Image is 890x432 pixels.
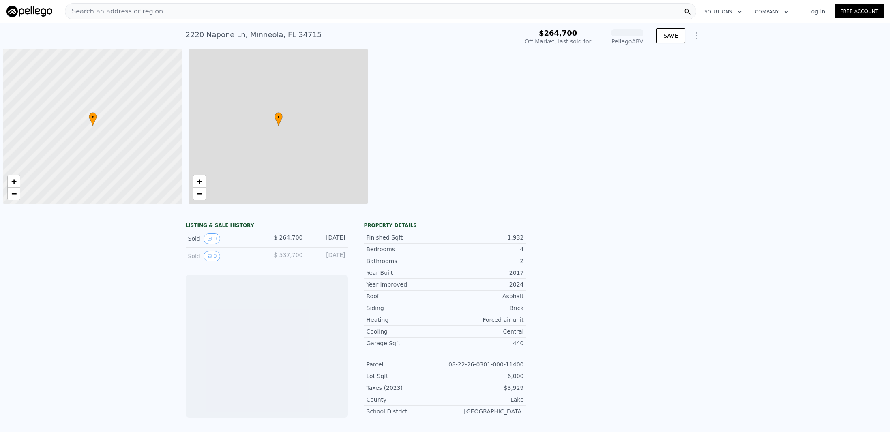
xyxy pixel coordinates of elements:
img: Pellego [6,6,52,17]
div: Finished Sqft [367,233,445,242]
div: 2017 [445,269,524,277]
div: Pellego ARV [611,37,643,45]
a: Free Account [835,4,884,18]
div: Off Market, last sold for [525,37,591,45]
div: Lake [445,396,524,404]
div: Sold [188,233,260,244]
div: Central [445,327,524,336]
div: Bedrooms [367,245,445,253]
div: Parcel [367,360,445,368]
button: View historical data [204,251,221,261]
div: Property details [364,222,526,229]
div: 08-22-26-0301-000-11400 [445,360,524,368]
div: [DATE] [309,233,345,244]
div: Asphalt [445,292,524,300]
span: Search an address or region [65,6,163,16]
div: Year Built [367,269,445,277]
button: Show Options [688,28,705,44]
div: Lot Sqft [367,372,445,380]
span: − [197,188,202,199]
div: • [275,112,283,126]
button: View historical data [204,233,221,244]
a: Zoom out [8,188,20,200]
div: • [89,112,97,126]
div: County [367,396,445,404]
div: 1,932 [445,233,524,242]
div: Taxes (2023) [367,384,445,392]
div: Garage Sqft [367,339,445,347]
div: 6,000 [445,372,524,380]
a: Zoom in [8,175,20,188]
span: + [11,176,17,186]
span: • [275,113,283,121]
a: Zoom out [193,188,206,200]
span: $ 537,700 [274,252,302,258]
div: 2024 [445,280,524,289]
div: Siding [367,304,445,312]
div: Heating [367,316,445,324]
div: Year Improved [367,280,445,289]
div: $3,929 [445,384,524,392]
div: Forced air unit [445,316,524,324]
a: Log In [798,7,835,15]
div: 2 [445,257,524,265]
div: Sold [188,251,260,261]
span: • [89,113,97,121]
span: $ 264,700 [274,234,302,241]
div: [DATE] [309,251,345,261]
button: Company [748,4,795,19]
div: Roof [367,292,445,300]
button: SAVE [656,28,685,43]
div: 2220 Napone Ln , Minneola , FL 34715 [186,29,322,41]
a: Zoom in [193,175,206,188]
div: School District [367,407,445,415]
div: Cooling [367,327,445,336]
div: 440 [445,339,524,347]
div: Brick [445,304,524,312]
span: − [11,188,17,199]
span: + [197,176,202,186]
div: LISTING & SALE HISTORY [186,222,348,230]
div: 4 [445,245,524,253]
div: [GEOGRAPHIC_DATA] [445,407,524,415]
button: Solutions [698,4,748,19]
span: $264,700 [539,29,577,37]
div: Bathrooms [367,257,445,265]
